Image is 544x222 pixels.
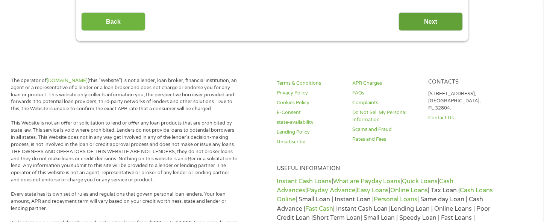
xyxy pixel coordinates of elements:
a: Payday Advance [307,187,355,194]
a: Terms & Conditions [277,80,343,87]
a: Cookies Policy [277,99,343,106]
a: Privacy Policy [277,90,343,97]
input: Back [81,12,145,31]
p: Every state has its own set of rules and regulations that govern personal loan lenders. Your loan... [11,191,238,212]
a: FAQs [352,90,419,97]
a: E-Consent [277,109,343,116]
a: Instant Cash Loans [277,178,332,185]
a: APR Charges [352,80,419,87]
a: Lending Policy [277,129,343,136]
input: Next [399,12,463,31]
a: state-availability [277,119,343,126]
p: [STREET_ADDRESS], [GEOGRAPHIC_DATA], FL 32804. [428,90,495,112]
a: Unsubscribe [277,138,343,146]
a: Online Loans [391,187,428,194]
a: Rates and Fees [352,136,419,143]
a: What are Payday Loans [333,178,401,185]
p: This Website is not an offer or solicitation to lend or offer any loan products that are prohibit... [11,120,238,184]
a: Do Not Sell My Personal Information [352,109,419,123]
h4: Useful Information [277,165,495,172]
a: Easy Loans [357,187,389,194]
a: Quick Loans [402,178,438,185]
a: Personal Loans [374,196,418,203]
a: Complaints [352,99,419,106]
a: Fast Cash [305,205,333,213]
h4: Contacts [428,79,495,86]
a: Scams and Fraud [352,126,419,133]
a: Contact Us [428,114,495,122]
a: Cash Advances [277,178,454,194]
a: [DOMAIN_NAME] [47,78,88,84]
p: The operator of (this “Website”) is not a lender, loan broker, financial institution, an agent or... [11,77,238,113]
